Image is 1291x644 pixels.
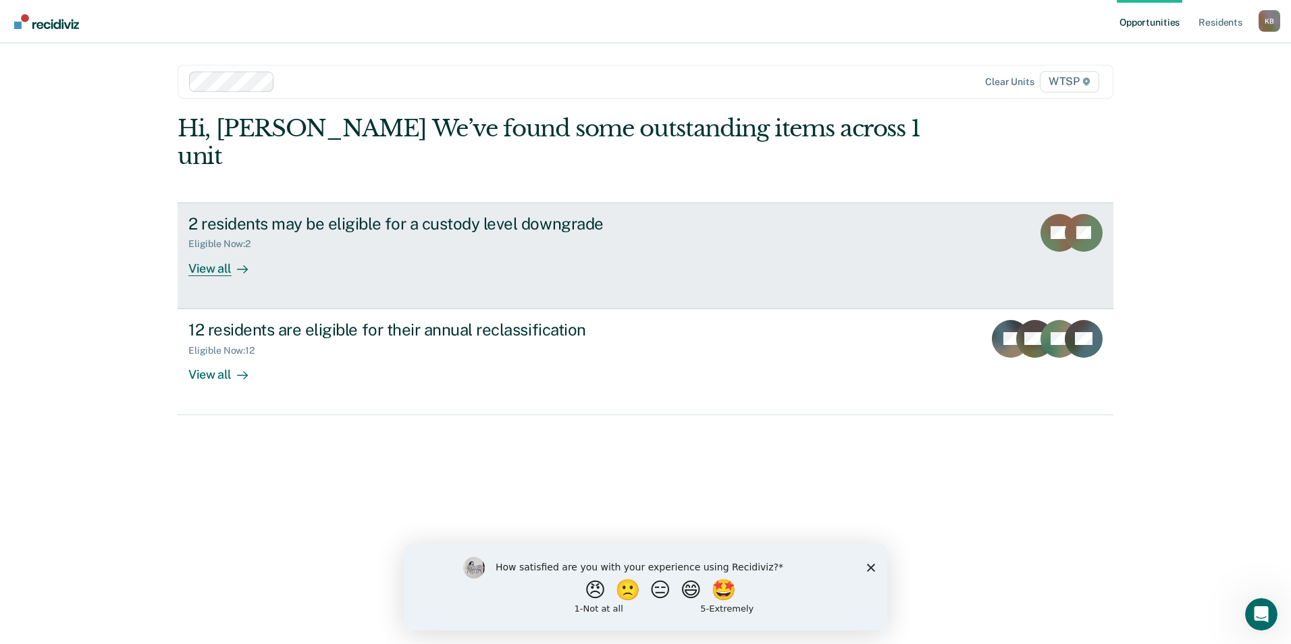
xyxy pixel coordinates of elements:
a: 12 residents are eligible for their annual reclassificationEligible Now:12View all [178,309,1113,415]
div: Eligible Now : 12 [188,345,265,356]
div: 12 residents are eligible for their annual reclassification [188,320,662,340]
div: K B [1259,10,1280,32]
div: Eligible Now : 2 [188,238,261,250]
span: WTSP [1040,71,1099,92]
button: Profile dropdown button [1259,10,1280,32]
img: Recidiviz [14,14,79,29]
div: Hi, [PERSON_NAME] We’ve found some outstanding items across 1 unit [178,115,926,170]
div: View all [188,356,264,382]
div: 2 residents may be eligible for a custody level downgrade [188,214,662,234]
div: Clear units [985,76,1034,88]
iframe: Survey by Kim from Recidiviz [404,543,887,630]
a: 2 residents may be eligible for a custody level downgradeEligible Now:2View all [178,203,1113,309]
iframe: Intercom live chat [1245,598,1277,630]
div: View all [188,250,264,276]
